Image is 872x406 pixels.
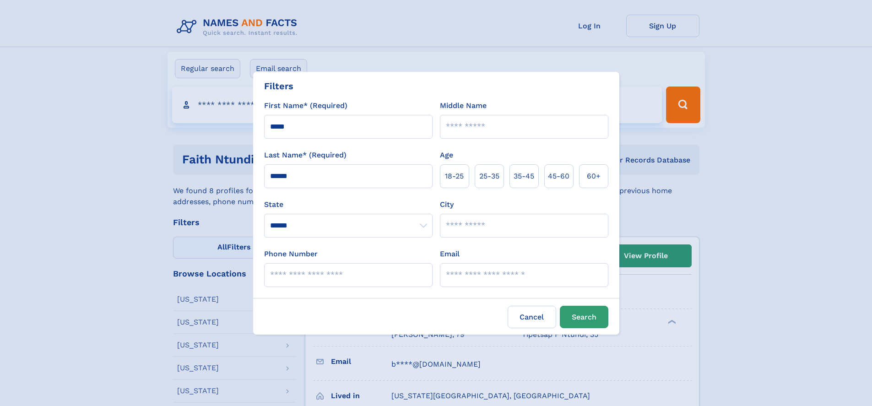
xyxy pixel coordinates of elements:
[440,150,453,161] label: Age
[514,171,534,182] span: 35‑45
[587,171,601,182] span: 60+
[440,249,460,260] label: Email
[560,306,608,328] button: Search
[264,150,347,161] label: Last Name* (Required)
[479,171,499,182] span: 25‑35
[264,79,293,93] div: Filters
[264,199,433,210] label: State
[508,306,556,328] label: Cancel
[264,100,347,111] label: First Name* (Required)
[264,249,318,260] label: Phone Number
[445,171,464,182] span: 18‑25
[548,171,569,182] span: 45‑60
[440,199,454,210] label: City
[440,100,487,111] label: Middle Name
